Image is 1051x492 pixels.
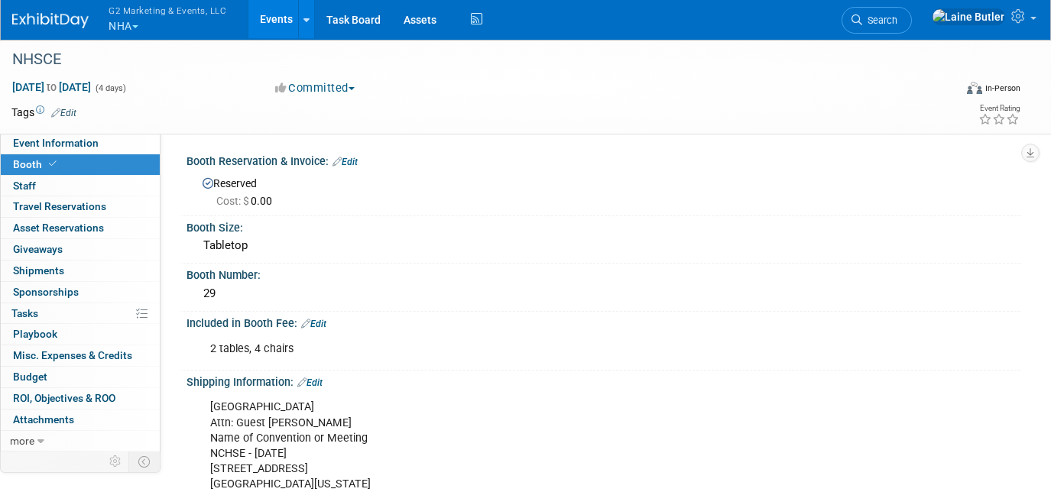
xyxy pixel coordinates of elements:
[13,137,99,149] span: Event Information
[1,239,160,260] a: Giveaways
[11,307,38,319] span: Tasks
[1,324,160,345] a: Playbook
[13,392,115,404] span: ROI, Objectives & ROO
[198,234,1009,257] div: Tabletop
[187,264,1020,283] div: Booth Number:
[13,243,63,255] span: Giveaways
[187,216,1020,235] div: Booth Size:
[1,345,160,366] a: Misc. Expenses & Credits
[216,195,278,207] span: 0.00
[13,222,104,234] span: Asset Reservations
[1,282,160,303] a: Sponsorships
[985,83,1020,94] div: In-Person
[967,82,982,94] img: Format-Inperson.png
[13,264,64,277] span: Shipments
[13,413,74,426] span: Attachments
[13,286,79,298] span: Sponsorships
[11,80,92,94] span: [DATE] [DATE]
[1,196,160,217] a: Travel Reservations
[13,180,36,192] span: Staff
[13,328,57,340] span: Playbook
[109,2,226,18] span: G2 Marketing & Events, LLC
[102,452,129,471] td: Personalize Event Tab Strip
[1,261,160,281] a: Shipments
[94,83,126,93] span: (4 days)
[871,79,1020,102] div: Event Format
[216,195,251,207] span: Cost: $
[862,15,897,26] span: Search
[198,172,1009,209] div: Reserved
[978,105,1020,112] div: Event Rating
[13,371,47,383] span: Budget
[332,157,358,167] a: Edit
[1,409,160,430] a: Attachments
[199,334,858,364] div: 2 tables, 4 chairs
[1,154,160,175] a: Booth
[1,303,160,324] a: Tasks
[129,452,161,471] td: Toggle Event Tabs
[13,158,60,170] span: Booth
[1,133,160,154] a: Event Information
[1,176,160,196] a: Staff
[297,377,323,388] a: Edit
[270,80,361,96] button: Committed
[842,7,912,34] a: Search
[13,200,106,212] span: Travel Reservations
[187,371,1020,390] div: Shipping Information:
[932,8,1005,25] img: Laine Butler
[1,218,160,238] a: Asset Reservations
[51,108,76,118] a: Edit
[301,319,326,329] a: Edit
[1,431,160,452] a: more
[11,105,76,120] td: Tags
[1,367,160,387] a: Budget
[10,435,34,447] span: more
[44,81,59,93] span: to
[1,388,160,409] a: ROI, Objectives & ROO
[7,46,935,73] div: NHSCE
[187,312,1020,332] div: Included in Booth Fee:
[49,160,57,168] i: Booth reservation complete
[187,150,1020,170] div: Booth Reservation & Invoice:
[13,349,132,361] span: Misc. Expenses & Credits
[12,13,89,28] img: ExhibitDay
[198,282,1009,306] div: 29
